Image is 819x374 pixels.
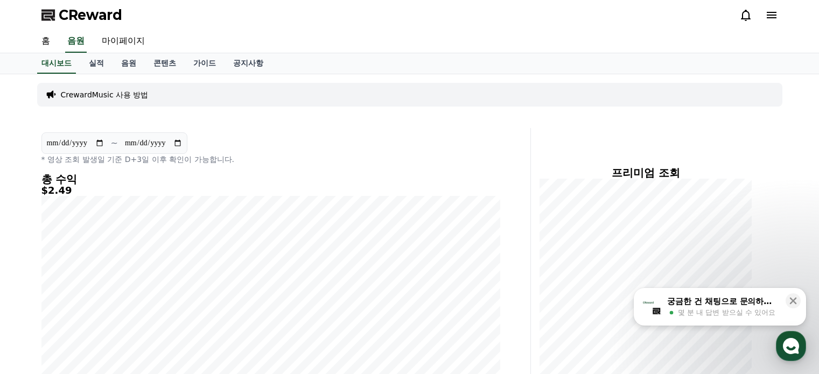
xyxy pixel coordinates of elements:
a: 음원 [113,53,145,74]
h4: 프리미엄 조회 [540,167,752,179]
h4: 총 수익 [41,173,500,185]
h5: $2.49 [41,185,500,196]
a: 공지사항 [225,53,272,74]
a: 마이페이지 [93,30,153,53]
a: 대시보드 [37,53,76,74]
a: 홈 [33,30,59,53]
a: 콘텐츠 [145,53,185,74]
a: 가이드 [185,53,225,74]
a: 실적 [80,53,113,74]
span: CReward [59,6,122,24]
p: ~ [111,137,118,150]
a: CrewardMusic 사용 방법 [61,89,149,100]
p: * 영상 조회 발생일 기준 D+3일 이후 확인이 가능합니다. [41,154,500,165]
a: 음원 [65,30,87,53]
a: CReward [41,6,122,24]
